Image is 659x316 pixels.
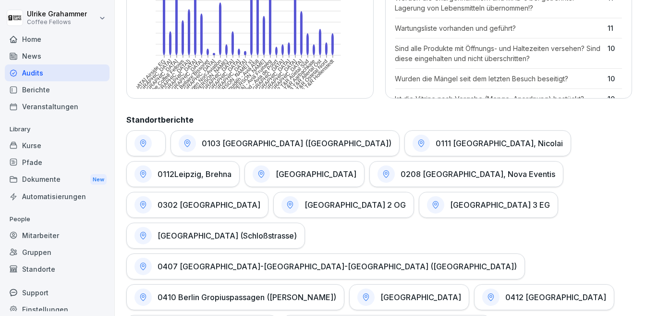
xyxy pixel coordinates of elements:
[244,161,365,187] a: [GEOGRAPHIC_DATA]
[238,58,279,99] text: Rilland - Avia de Poort
[273,58,316,101] text: 1852 T&R Aarbachkate
[349,284,469,310] a: [GEOGRAPHIC_DATA]
[126,161,240,187] a: 0112Leipzig, Brehna
[158,292,336,302] h1: 0410 Berlin Gropiuspassagen ([PERSON_NAME])
[608,23,622,33] p: 11
[5,98,110,115] a: Veranstaltungen
[404,130,571,156] a: 0111 [GEOGRAPHIC_DATA], Nicolai
[161,58,204,101] text: [GEOGRAPHIC_DATA]
[401,169,555,179] h1: 0208 [GEOGRAPHIC_DATA], Nova Eventis
[158,169,232,179] h1: 0112Leipzig, Brehna
[5,122,110,137] p: Library
[5,284,110,301] div: Support
[126,114,632,126] h2: Standortberichte
[251,58,304,110] text: 1128 [GEOGRAPHIC_DATA]
[369,161,563,187] a: 0208 [GEOGRAPHIC_DATA], Nova Eventis
[380,292,461,302] h1: [GEOGRAPHIC_DATA]
[436,139,563,148] h1: 0111 [GEOGRAPHIC_DATA], Nicolai
[395,43,603,63] p: Sind alle Produkte mit Öffnungs- und Haltezeiten versehen? Sind diese eingehalten und nicht übers...
[202,139,391,148] h1: 0103 [GEOGRAPHIC_DATA] ([GEOGRAPHIC_DATA])
[245,58,297,110] text: 0551 [GEOGRAPHIC_DATA]
[5,212,110,227] p: People
[273,192,414,218] a: [GEOGRAPHIC_DATA] 2 OG
[5,64,110,81] a: Audits
[5,81,110,98] a: Berichte
[158,200,260,210] h1: 0302 [GEOGRAPHIC_DATA]
[126,223,305,249] a: [GEOGRAPHIC_DATA] (Schloßstrasse)
[183,58,235,110] text: 0412 [GEOGRAPHIC_DATA]
[126,192,268,218] a: 0302 [GEOGRAPHIC_DATA]
[276,169,356,179] h1: [GEOGRAPHIC_DATA]
[5,261,110,278] a: Standorte
[419,192,558,218] a: [GEOGRAPHIC_DATA] 3 EG
[270,58,310,98] text: 1812 T&R Auetal Süd
[5,154,110,171] a: Pfade
[395,94,603,104] p: Ist die Vitrine nach Vorgabe (Menge, Anordnung) bestückt?
[608,74,622,84] p: 10
[5,244,110,261] a: Gruppen
[395,74,603,84] p: Wurden die Mängel seit dem letzten Besuch beseitigt?
[166,58,222,114] text: 1148 Memmingen Non-Aviation
[5,227,110,244] a: Mitarbeiter
[158,262,517,271] h1: 0407 [GEOGRAPHIC_DATA]-[GEOGRAPHIC_DATA]-[GEOGRAPHIC_DATA] ([GEOGRAPHIC_DATA])
[608,94,622,104] p: 10
[294,58,335,98] text: 1746 T&R Hollenstedt
[474,284,614,310] a: 0412 [GEOGRAPHIC_DATA]
[126,58,179,110] text: 0561 [GEOGRAPHIC_DATA]
[282,58,322,98] text: 1743 T&R Allertal Ost
[126,58,185,116] text: 0416 Berlin Cube Coffee Fellows
[5,137,110,154] a: Kurse
[219,58,266,105] text: Soest - [PERSON_NAME]
[90,174,107,185] div: New
[218,58,260,100] text: Arnemuiden - Avia A58
[5,171,110,189] div: Dokumente
[5,188,110,205] a: Automatisierungen
[286,58,329,101] text: 1821 T&R Ostetal Nord
[171,130,400,156] a: 0103 [GEOGRAPHIC_DATA] ([GEOGRAPHIC_DATA])
[5,31,110,48] a: Home
[5,48,110,64] a: News
[158,231,297,240] h1: [GEOGRAPHIC_DATA] (Schloßstrasse)
[505,292,606,302] h1: 0412 [GEOGRAPHIC_DATA]
[608,43,622,63] p: 10
[27,19,87,25] p: Coffee Fellows
[5,171,110,189] a: DokumenteNew
[126,253,525,279] a: 0407 [GEOGRAPHIC_DATA]-[GEOGRAPHIC_DATA]-[GEOGRAPHIC_DATA] ([GEOGRAPHIC_DATA])
[450,200,550,210] h1: [GEOGRAPHIC_DATA] 3 EG
[395,23,603,33] p: Wartungsliste vorhanden und geführt?
[126,284,344,310] a: 0410 Berlin Gropiuspassagen ([PERSON_NAME])
[305,200,406,210] h1: [GEOGRAPHIC_DATA] 2 OG
[27,10,87,18] p: Ulrike Grahammer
